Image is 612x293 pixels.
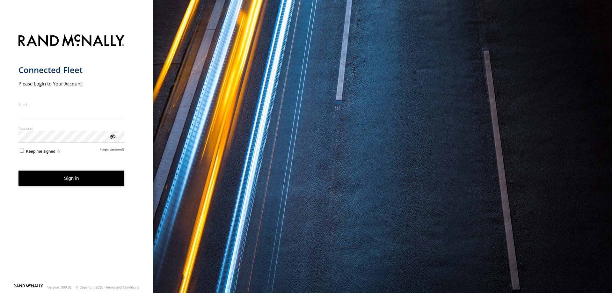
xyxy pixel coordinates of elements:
[76,285,139,289] div: © Copyright 2025 -
[106,285,139,289] a: Terms and Conditions
[18,33,125,49] img: Rand McNally
[100,148,125,154] a: Forgot password?
[14,284,43,290] a: Visit our Website
[47,285,72,289] div: Version: 308.01
[26,149,60,154] span: Keep me signed in
[18,65,125,75] h1: Connected Fleet
[18,80,125,87] h2: Please Login to Your Account
[20,149,24,153] input: Keep me signed in
[18,126,125,131] label: Password
[18,31,135,283] form: main
[109,133,115,139] div: ViewPassword
[18,102,125,107] label: Email
[18,171,125,186] button: Sign in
